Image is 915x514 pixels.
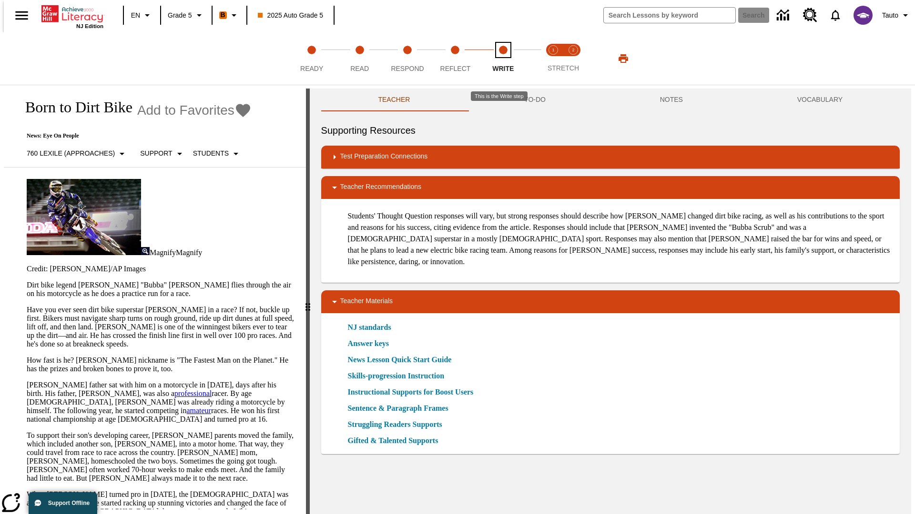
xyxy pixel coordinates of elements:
img: Motocross racer James Stewart flies through the air on his dirt bike. [27,179,141,255]
p: Teacher Materials [340,296,393,307]
span: B [221,9,225,21]
span: Write [492,65,514,72]
a: Notifications [823,3,848,28]
div: activity [310,89,911,514]
button: Select Lexile, 760 Lexile (Approaches) [23,145,132,162]
div: Instructional Panel Tabs [321,89,900,111]
p: 760 Lexile (Approaches) [27,148,115,158]
button: Scaffolds, Support [136,145,189,162]
p: [PERSON_NAME] father sat with him on a motorcycle in [DATE], days after his birth. His father, [P... [27,381,295,424]
a: Skills-progression Instruction, Will open in new browser window or tab [348,370,445,382]
button: NOTES [603,89,740,111]
h1: Born to Dirt Bike [15,99,132,116]
p: News: Eye On People [15,132,252,139]
p: Credit: [PERSON_NAME]/AP Images [27,265,295,273]
span: NJ Edition [76,23,103,29]
span: Reflect [440,65,471,72]
span: Tauto [882,10,898,20]
span: Magnify [150,248,176,257]
a: Sentence & Paragraph Frames, Will open in new browser window or tab [348,403,448,414]
a: Instructional Supports for Boost Users, Will open in new browser window or tab [348,386,474,398]
button: Stretch Read step 1 of 2 [539,32,567,85]
span: STRETCH [548,64,579,72]
div: Teacher Recommendations [321,176,900,199]
p: Have you ever seen dirt bike superstar [PERSON_NAME] in a race? If not, buckle up first. Bikers m... [27,306,295,348]
button: Language: EN, Select a language [127,7,157,24]
p: Students' Thought Question responses will vary, but strong responses should describe how [PERSON_... [348,210,892,267]
button: Profile/Settings [878,7,915,24]
a: Answer keys, Will open in new browser window or tab [348,338,389,349]
a: amateur [186,406,211,415]
button: Respond step 3 of 5 [380,32,435,85]
p: How fast is he? [PERSON_NAME] nickname is "The Fastest Man on the Planet." He has the prizes and ... [27,356,295,373]
span: Respond [391,65,424,72]
p: Test Preparation Connections [340,151,428,163]
input: search field [604,8,735,23]
img: avatar image [854,6,873,25]
button: Grade: Grade 5, Select a grade [164,7,209,24]
p: Teacher Recommendations [340,182,421,193]
text: 1 [552,48,554,52]
button: Select a new avatar [848,3,878,28]
div: This is the Write step [471,91,528,101]
a: Resource Center, Will open in new tab [797,2,823,28]
button: Select Student [189,145,245,162]
text: 2 [572,48,574,52]
span: 2025 Auto Grade 5 [258,10,324,20]
div: Home [41,3,103,29]
a: NJ standards [348,322,397,333]
span: Magnify [176,248,202,257]
button: VOCABULARY [740,89,900,111]
div: Teacher Materials [321,290,900,313]
button: Reflect step 4 of 5 [427,32,483,85]
a: professional [174,389,212,397]
h6: Supporting Resources [321,123,900,138]
button: Boost Class color is orange. Change class color [215,7,244,24]
img: Magnify [141,247,150,255]
a: News Lesson Quick Start Guide, Will open in new browser window or tab [348,354,452,366]
button: Open side menu [8,1,36,30]
button: TO-DO [467,89,603,111]
button: Stretch Respond step 2 of 2 [559,32,587,85]
span: Add to Favorites [137,103,234,118]
button: Print [608,50,639,67]
span: EN [131,10,140,20]
div: Press Enter or Spacebar and then press right and left arrow keys to move the slider [306,89,310,514]
button: Read step 2 of 5 [332,32,387,85]
span: Ready [300,65,323,72]
a: Gifted & Talented Supports [348,435,444,446]
p: To support their son's developing career, [PERSON_NAME] parents moved the family, which included ... [27,431,295,483]
span: Support Offline [48,500,90,506]
button: Support Offline [29,492,97,514]
button: Write step 5 of 5 [476,32,531,85]
span: Grade 5 [168,10,192,20]
button: Add to Favorites - Born to Dirt Bike [137,102,252,119]
a: Struggling Readers Supports [348,419,448,430]
a: Data Center [771,2,797,29]
p: Dirt bike legend [PERSON_NAME] "Bubba" [PERSON_NAME] flies through the air on his motorcycle as h... [27,281,295,298]
div: reading [4,89,306,509]
button: Teacher [321,89,468,111]
p: Students [193,148,229,158]
button: Ready step 1 of 5 [284,32,339,85]
div: Test Preparation Connections [321,146,900,168]
span: Read [350,65,369,72]
p: Support [140,148,172,158]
